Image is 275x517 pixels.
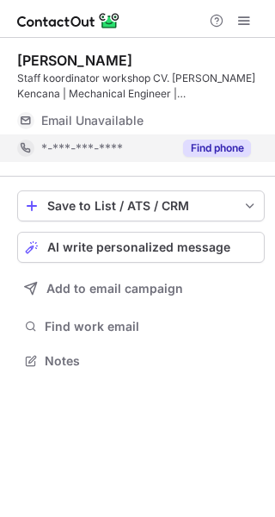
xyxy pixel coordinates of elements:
button: Notes [17,349,265,373]
span: Add to email campaign [46,282,183,296]
span: AI write personalized message [47,240,230,254]
span: Email Unavailable [41,113,144,128]
div: Staff koordinator workshop CV. [PERSON_NAME] Kencana | Mechanical Engineer | [GEOGRAPHIC_DATA] [17,71,265,102]
div: [PERSON_NAME] [17,52,132,69]
button: Find work email [17,315,265,339]
span: Notes [45,353,258,369]
img: ContactOut v5.3.10 [17,10,120,31]
div: Save to List / ATS / CRM [47,199,235,213]
span: Find work email [45,319,258,334]
button: save-profile-one-click [17,190,265,221]
button: AI write personalized message [17,232,265,263]
button: Add to email campaign [17,273,265,304]
button: Reveal Button [183,140,251,157]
